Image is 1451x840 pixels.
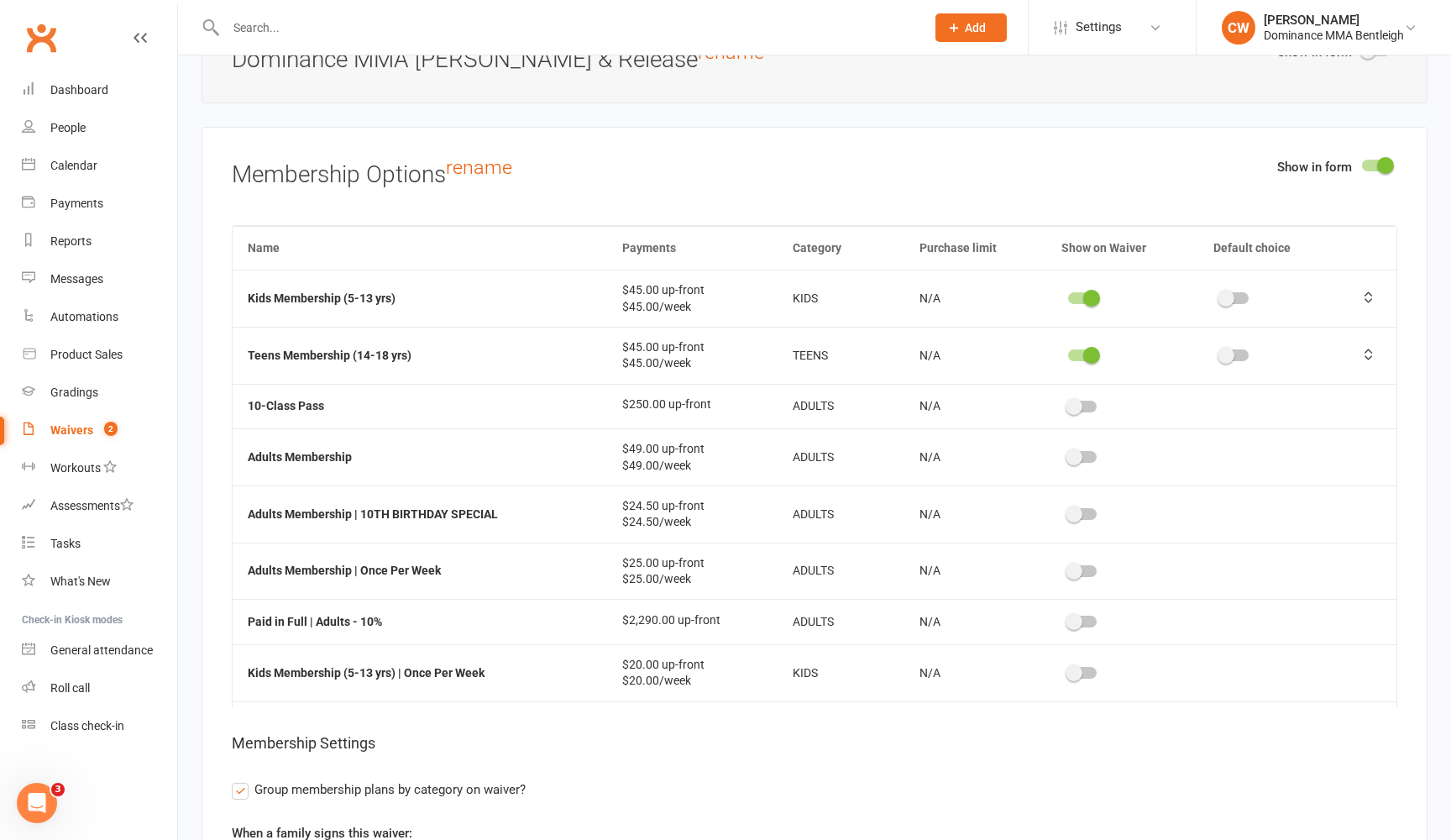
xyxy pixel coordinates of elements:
[22,563,177,601] a: What's New
[1277,157,1352,177] label: Show in form
[904,599,1046,643] td: N/A
[51,783,65,796] span: 3
[904,226,1046,270] th: Purchase limit
[622,557,762,570] div: $25.00 up-front
[248,450,352,464] strong: Adults Membership
[622,443,762,455] div: $49.00 up-front
[22,669,177,707] a: Roll call
[248,291,395,305] strong: Kids Membership (5-13 yrs)
[50,461,101,475] div: Workouts
[904,384,1046,428] td: N/A
[622,516,762,528] div: $24.50/week
[1264,28,1404,43] div: Dominance MMA Bentleigh
[778,270,904,327] td: KIDS
[778,428,904,486] td: ADULTS
[22,487,177,525] a: Assessments
[50,499,134,512] div: Assessments
[50,197,103,210] div: Payments
[446,155,512,179] a: rename
[904,270,1046,327] td: N/A
[17,783,57,823] iframe: Intercom live chat
[778,327,904,384] td: TEENS
[622,341,762,354] div: $45.00 up-front
[50,537,81,550] div: Tasks
[698,40,764,64] a: rename
[22,185,177,223] a: Payments
[50,83,108,97] div: Dashboard
[935,13,1007,42] button: Add
[233,226,607,270] th: Name
[50,272,103,286] div: Messages
[778,644,904,701] td: KIDS
[50,681,90,695] div: Roll call
[622,357,762,370] div: $45.00/week
[904,644,1046,701] td: N/A
[22,449,177,487] a: Workouts
[248,349,411,362] strong: Teens Membership (14-18 yrs)
[50,310,118,323] div: Automations
[50,348,123,361] div: Product Sales
[50,643,153,657] div: General attendance
[622,500,762,512] div: $24.50 up-front
[1046,226,1198,270] th: Show on Waiver
[22,298,177,336] a: Automations
[622,301,762,313] div: $45.00/week
[232,157,1397,188] h3: Membership Options
[22,412,177,449] a: Waivers 2
[232,732,1397,756] h5: Membership Settings
[50,719,124,732] div: Class check-in
[607,226,778,270] th: Payments
[778,486,904,543] td: ADULTS
[248,615,382,628] strong: Paid in Full | Adults - 10%
[50,159,97,172] div: Calendar
[904,701,1046,746] td: N/A
[778,599,904,643] td: ADULTS
[778,543,904,600] td: ADULTS
[965,21,986,34] span: Add
[22,71,177,109] a: Dashboard
[22,336,177,374] a: Product Sales
[221,16,914,39] input: Search...
[22,109,177,147] a: People
[22,632,177,669] a: General attendance kiosk mode
[22,147,177,185] a: Calendar
[622,398,762,411] div: $250.00 up-front
[50,575,111,588] div: What's New
[50,234,92,248] div: Reports
[50,423,93,437] div: Waivers
[904,327,1046,384] td: N/A
[904,486,1046,543] td: N/A
[248,399,324,412] strong: 10-Class Pass
[22,707,177,745] a: Class kiosk mode
[248,666,485,680] strong: Kids Membership (5-13 yrs) | Once Per Week
[22,223,177,260] a: Reports
[904,543,1046,600] td: N/A
[622,573,762,585] div: $25.00/week
[1076,8,1122,46] span: Settings
[778,701,904,746] td: KIDS
[232,42,1397,73] h3: Dominance MMA [PERSON_NAME] & Release
[622,659,762,671] div: $20.00 up-front
[248,564,441,577] strong: Adults Membership | Once Per Week
[22,525,177,563] a: Tasks
[50,386,98,399] div: Gradings
[1264,13,1404,28] div: [PERSON_NAME]
[622,614,762,627] div: $2,290.00 up-front
[778,226,904,270] th: Category
[1198,226,1340,270] th: Default choice
[254,780,526,797] span: Group membership plans by category on waiver?
[622,675,762,687] div: $20.00/week
[22,260,177,298] a: Messages
[622,459,762,472] div: $49.00/week
[50,121,86,134] div: People
[20,17,62,59] a: Clubworx
[22,374,177,412] a: Gradings
[1222,11,1255,45] div: CW
[622,284,762,297] div: $45.00 up-front
[778,384,904,428] td: ADULTS
[104,422,118,436] span: 2
[904,428,1046,486] td: N/A
[248,507,498,521] strong: Adults Membership | 10TH BIRTHDAY SPECIAL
